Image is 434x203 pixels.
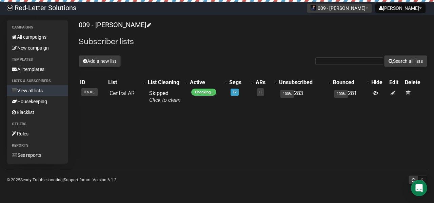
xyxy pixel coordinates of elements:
button: 009 - [PERSON_NAME] [307,3,372,13]
span: 100% [280,90,294,98]
a: Central AR [110,90,135,96]
div: ARs [256,79,271,86]
div: Edit [389,79,402,86]
a: Blacklist [7,107,68,118]
img: 75.jpg [311,5,316,11]
a: All campaigns [7,32,68,42]
div: List Cleaning [148,79,182,86]
th: Active: No sort applied, activate to apply an ascending sort [189,78,228,87]
span: Checking.. [191,89,216,96]
th: Unsubscribed: No sort applied, activate to apply an ascending sort [278,78,332,87]
span: lEa3O.. [81,88,98,96]
button: [PERSON_NAME] [375,3,426,13]
th: Bounced: No sort applied, activate to apply an ascending sort [332,78,370,87]
th: List: No sort applied, activate to apply an ascending sort [107,78,146,87]
div: Delete [405,79,426,86]
th: Delete: No sort applied, sorting is disabled [403,78,427,87]
a: 17 [233,90,237,94]
span: 100% [334,90,348,98]
td: 281 [332,87,370,106]
div: ID [80,79,105,86]
a: Sendy [20,178,32,182]
th: ARs: No sort applied, activate to apply an ascending sort [254,78,278,87]
a: All templates [7,64,68,75]
th: Hide: No sort applied, sorting is disabled [370,78,388,87]
a: Housekeeping [7,96,68,107]
button: Search all lists [384,55,427,67]
a: Rules [7,128,68,139]
span: Skipped [149,90,181,103]
div: Bounced [333,79,363,86]
a: New campaign [7,42,68,53]
li: Others [7,120,68,128]
th: List Cleaning: No sort applied, activate to apply an ascending sort [146,78,189,87]
li: Lists & subscribers [7,77,68,85]
a: Click to clean [149,97,181,103]
a: 009 - [PERSON_NAME] [79,21,150,29]
a: Troubleshooting [33,178,63,182]
td: 283 [278,87,332,106]
a: Support forum [64,178,91,182]
a: 0 [259,90,261,94]
li: Templates [7,56,68,64]
a: See reports [7,150,68,161]
th: Edit: No sort applied, sorting is disabled [388,78,403,87]
div: Active [190,79,221,86]
div: Hide [371,79,387,86]
th: ID: No sort applied, sorting is disabled [79,78,107,87]
div: Segs [229,79,248,86]
th: Segs: No sort applied, activate to apply an ascending sort [228,78,254,87]
div: List [108,79,140,86]
li: Reports [7,142,68,150]
button: Add a new list [79,55,121,67]
li: Campaigns [7,23,68,32]
div: Unsubscribed [279,79,325,86]
div: Open Intercom Messenger [411,180,427,196]
h2: Subscriber lists [79,36,427,48]
p: © 2025 | | | Version 6.1.3 [7,176,117,184]
a: View all lists [7,85,68,96]
img: 983279c4004ba0864fc8a668c650e103 [7,5,13,11]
